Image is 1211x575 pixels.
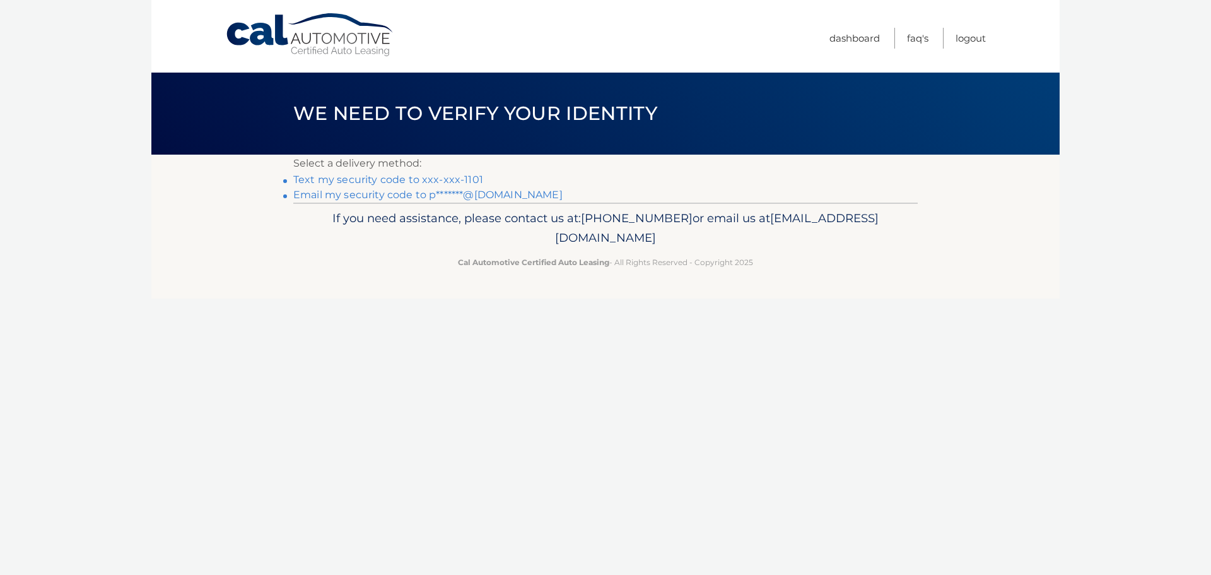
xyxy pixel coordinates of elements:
a: Cal Automotive [225,13,395,57]
p: If you need assistance, please contact us at: or email us at [301,208,910,249]
strong: Cal Automotive Certified Auto Leasing [458,258,609,267]
a: FAQ's [907,28,928,49]
a: Dashboard [829,28,880,49]
p: - All Rights Reserved - Copyright 2025 [301,256,910,269]
a: Text my security code to xxx-xxx-1101 [293,174,483,186]
a: Logout [956,28,986,49]
span: [PHONE_NUMBER] [581,211,693,225]
p: Select a delivery method: [293,155,918,172]
a: Email my security code to p*******@[DOMAIN_NAME] [293,189,563,201]
span: We need to verify your identity [293,102,657,125]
